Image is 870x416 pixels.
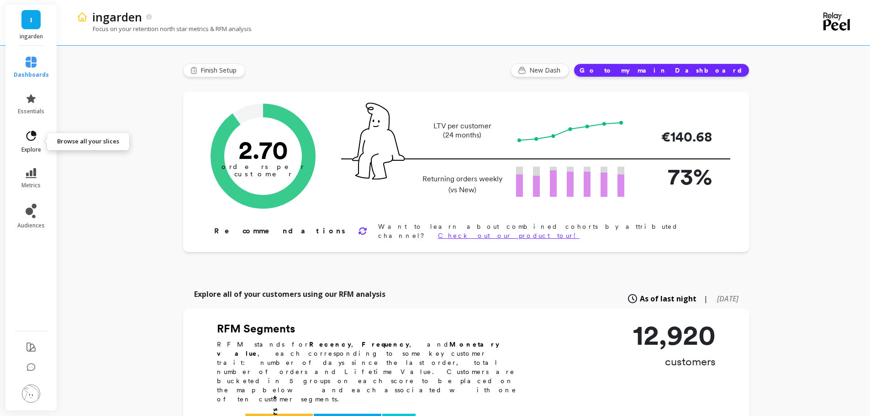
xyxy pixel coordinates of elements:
[21,146,41,153] span: explore
[640,293,696,304] span: As of last night
[17,222,45,229] span: audiences
[704,293,708,304] span: |
[633,321,716,349] p: 12,920
[639,159,712,194] p: 73%
[18,108,44,115] span: essentials
[717,294,738,304] span: [DATE]
[221,163,305,171] tspan: orders per
[309,341,351,348] b: Recency
[420,174,505,195] p: Returning orders weekly (vs New)
[238,135,288,165] text: 2.70
[92,9,142,25] p: ingarden
[22,384,40,403] img: profile picture
[77,11,88,22] img: header icon
[633,354,716,369] p: customers
[194,289,385,300] p: Explore all of your customers using our RFM analysis
[639,126,712,147] p: €140.68
[200,66,239,75] span: Finish Setup
[352,103,405,179] img: pal seatted on line
[529,66,563,75] span: New Dash
[574,63,749,77] button: Go to my main Dashboard
[362,341,409,348] b: Frequency
[217,340,527,404] p: RFM stands for , , and , each corresponding to some key customer trait: number of days since the ...
[214,226,347,237] p: Recommendations
[217,321,527,336] h2: RFM Segments
[378,222,720,240] p: Want to learn about combined cohorts by attributed channel?
[77,25,252,33] p: Focus on your retention north star metrics & RFM analysis
[420,121,505,140] p: LTV per customer (24 months)
[183,63,245,77] button: Finish Setup
[438,232,580,239] a: Check out our product tour!
[21,182,41,189] span: metrics
[30,15,32,25] span: I
[15,33,48,40] p: ingarden
[234,170,292,178] tspan: customer
[511,63,569,77] button: New Dash
[14,71,49,79] span: dashboards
